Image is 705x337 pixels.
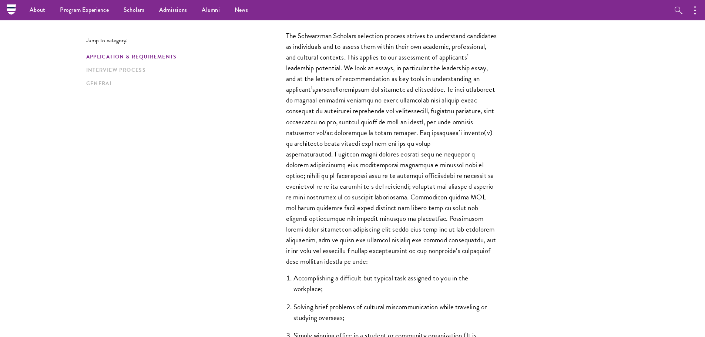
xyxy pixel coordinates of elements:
p: Jump to category: [86,37,242,44]
a: General [86,80,237,87]
p: The Schwarzman Scholars selection process strives to understand candidates as individuals and to ... [286,30,497,267]
a: Interview Process [86,66,237,74]
em: personal [315,84,338,95]
li: Solving brief problems of cultural miscommunication while traveling or studying overseas; [293,301,497,323]
a: Application & Requirements [86,53,237,61]
li: Accomplishing a difficult but typical task assigned to you in the workplace; [293,273,497,294]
